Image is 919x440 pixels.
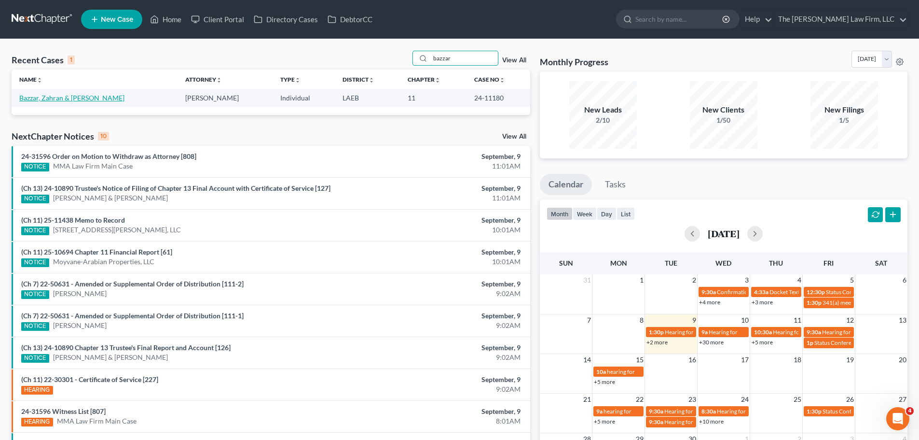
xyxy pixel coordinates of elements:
span: Hearing for [PERSON_NAME] and [PERSON_NAME] [717,408,849,415]
a: [STREET_ADDRESS][PERSON_NAME], LLC [53,225,181,235]
div: 10:01AM [360,225,521,235]
a: [PERSON_NAME] & [PERSON_NAME] [53,353,168,362]
a: Client Portal [186,11,249,28]
span: 4 [906,407,914,415]
span: 1:30p [807,299,822,306]
div: September, 9 [360,247,521,257]
div: September, 9 [360,279,521,289]
span: 21 [582,394,592,405]
td: 24-11180 [466,89,530,107]
div: 10:01AM [360,257,521,267]
a: The [PERSON_NAME] Law Firm, LLC [773,11,907,28]
span: Confirmation hearing for [PERSON_NAME] [717,288,826,296]
div: NextChapter Notices [12,130,109,142]
span: 6 [902,274,907,286]
span: 9:30a [649,408,663,415]
a: (Ch 7) 22-50631 - Amended or Supplemental Order of Distribution [111-1] [21,312,244,320]
td: [PERSON_NAME] [178,89,273,107]
div: September, 9 [360,343,521,353]
a: MMA Law Firm Main Case [53,161,133,171]
div: Recent Cases [12,54,75,66]
span: 7 [586,314,592,326]
a: Help [740,11,772,28]
a: (Ch 11) 22-30301 - Certificate of Service [227] [21,375,158,383]
span: 1:30p [807,408,822,415]
a: Typeunfold_more [280,76,301,83]
span: 5 [849,274,855,286]
a: [PERSON_NAME] & [PERSON_NAME] [53,193,168,203]
a: +5 more [752,339,773,346]
a: +3 more [752,298,773,306]
div: 9:02AM [360,289,521,298]
span: 9a [596,408,603,415]
span: 8 [639,314,645,326]
h3: Monthly Progress [540,56,608,68]
span: Status Conference for [826,288,881,296]
span: 12 [845,314,855,326]
a: (Ch 13) 24-10890 Trustee's Notice of Filing of Chapter 13 Final Account with Certificate of Servi... [21,184,330,192]
div: 1 [68,56,75,64]
span: 2 [691,274,697,286]
a: (Ch 11) 25-10694 Chapter 11 Financial Report [61] [21,248,172,256]
a: DebtorCC [323,11,377,28]
span: 1 [639,274,645,286]
span: 9:30a [807,328,821,336]
span: 9 [691,314,697,326]
span: 9a [701,328,708,336]
a: MMA Law Firm Main Case [57,416,137,426]
i: unfold_more [37,77,42,83]
a: Districtunfold_more [343,76,374,83]
div: 9:02AM [360,353,521,362]
a: Chapterunfold_more [408,76,440,83]
div: 2/10 [569,115,637,125]
td: Individual [273,89,335,107]
div: HEARING [21,386,53,395]
span: 25 [793,394,802,405]
span: 1:30p [649,328,664,336]
a: Home [145,11,186,28]
a: Case Nounfold_more [474,76,505,83]
div: September, 9 [360,311,521,321]
i: unfold_more [499,77,505,83]
a: (Ch 13) 24-10890 Chapter 13 Trustee's Final Report and Account [126] [21,343,231,352]
span: Sun [559,259,573,267]
span: 9:30a [649,418,663,426]
i: unfold_more [216,77,222,83]
div: September, 9 [360,215,521,225]
span: hearing for [604,408,631,415]
div: September, 9 [360,152,521,161]
a: +30 more [699,339,724,346]
span: 11 [793,314,802,326]
div: NOTICE [21,163,49,171]
a: 24-31596 Order on Motion to Withdraw as Attorney [808] [21,152,196,160]
a: Nameunfold_more [19,76,42,83]
span: Tue [665,259,677,267]
div: NOTICE [21,258,49,267]
td: 11 [400,89,466,107]
div: NOTICE [21,290,49,299]
span: 12:30p [807,288,825,296]
a: +10 more [699,418,724,425]
span: 8:30a [701,408,716,415]
div: 8:01AM [360,416,521,426]
span: 4 [796,274,802,286]
td: LAEB [335,89,400,107]
a: +5 more [594,378,615,385]
a: +2 more [646,339,668,346]
span: 3 [744,274,750,286]
span: 10 [740,314,750,326]
span: New Case [101,16,133,23]
div: September, 9 [360,407,521,416]
div: 1/50 [690,115,757,125]
span: Mon [610,259,627,267]
i: unfold_more [369,77,374,83]
a: Tasks [596,174,634,195]
span: Wed [715,259,731,267]
a: Moyvane-Arabian Properties, LLC [53,257,154,267]
div: 1/5 [810,115,878,125]
div: NOTICE [21,322,49,331]
span: 4:33a [754,288,768,296]
span: 1p [807,339,813,346]
span: 24 [740,394,750,405]
span: Hearing for [709,328,738,336]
